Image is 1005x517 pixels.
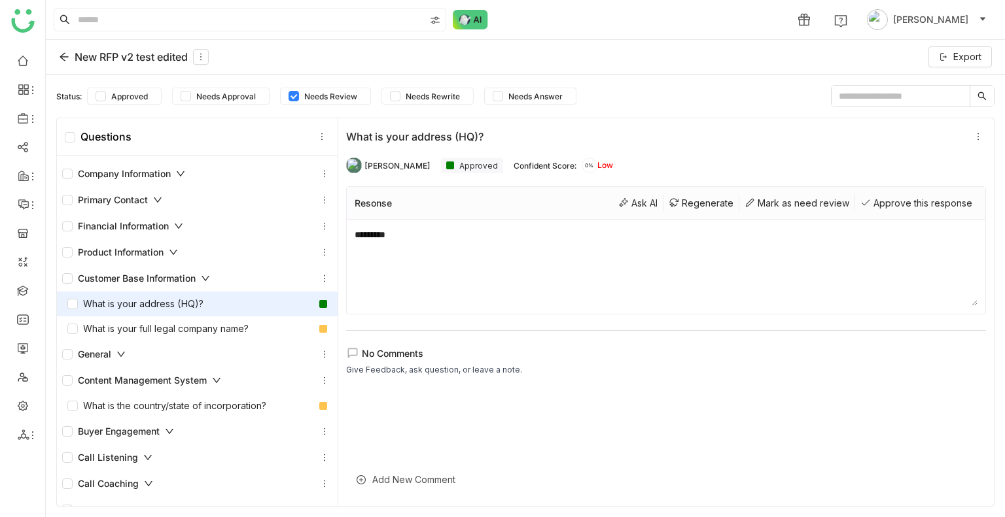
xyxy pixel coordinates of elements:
div: What is your full legal company name? [67,322,249,336]
div: Resonse [355,197,392,208]
div: Buyer Engagement [62,424,174,439]
div: Ask AI [613,195,663,211]
img: ask-buddy-normal.svg [453,10,488,29]
img: lms-comment.svg [346,346,359,359]
div: Call Coaching [57,471,338,497]
div: New RFP v2 test edited [59,49,209,65]
span: Needs Approval [191,92,261,101]
div: Company Information [57,161,338,187]
div: Financial Information [57,213,338,239]
div: Buyer Engagement [57,418,338,444]
img: logo [11,9,35,33]
div: Financial Information [62,219,183,233]
button: Export [928,46,992,67]
button: [PERSON_NAME] [864,9,989,30]
img: 684a9b22de261c4b36a3d00f [346,158,362,173]
div: Company Information [62,167,185,181]
div: Questions [65,130,132,143]
div: Primary Contact [62,193,162,207]
span: [PERSON_NAME] [893,12,968,27]
span: Export [953,50,981,64]
span: No Comments [362,348,423,359]
div: What is the country/state of incorporation? [67,399,266,413]
div: [PERSON_NAME] [364,161,431,171]
div: Product Information [57,239,338,265]
div: Product Information [62,245,178,259]
div: Add New Comment [346,463,986,495]
div: Call Coaching [62,476,153,491]
div: Primary Contact [57,187,338,213]
div: Content Management System [62,373,221,388]
div: Give Feedback, ask question, or leave a note. [346,363,522,376]
span: Needs Review [299,92,362,101]
div: Approved [441,158,503,173]
div: Approve this response [855,195,978,211]
div: What is your address (HQ)? [346,130,965,143]
div: Guided Selling [62,503,156,517]
span: Needs Answer [503,92,568,101]
div: Call Listening [57,444,338,471]
div: Customer Base Information [57,265,338,292]
img: search-type.svg [430,15,440,25]
div: Status: [56,92,82,101]
div: Regenerate [663,195,739,211]
div: Mark as need review [739,195,855,211]
span: 0% [582,163,597,168]
img: help.svg [834,14,847,27]
div: Call Listening [62,450,152,465]
span: Approved [106,92,153,101]
div: What is your address (HQ)? [67,297,203,311]
div: Low [582,158,613,173]
img: avatar [867,9,888,30]
span: Needs Rewrite [400,92,465,101]
div: General [62,347,126,361]
div: Customer Base Information [62,271,210,286]
div: General [57,341,338,367]
div: Content Management System [57,367,338,393]
div: Confident Score: [514,161,576,171]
